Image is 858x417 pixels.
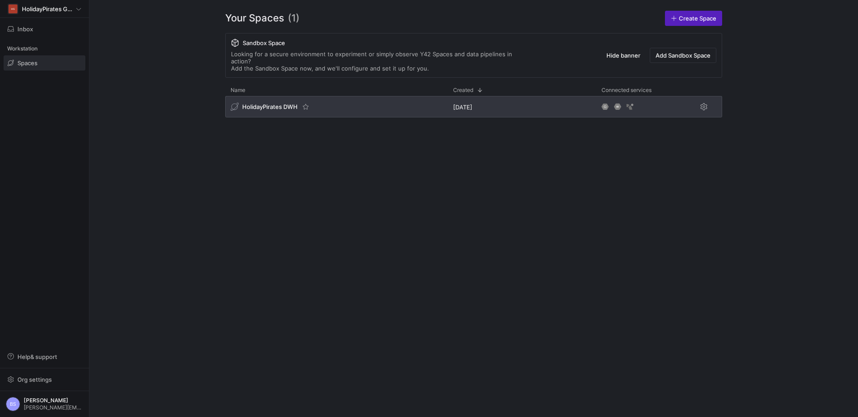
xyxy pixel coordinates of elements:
[17,353,57,360] span: Help & support
[4,42,85,55] div: Workstation
[4,372,85,387] button: Org settings
[4,349,85,364] button: Help& support
[17,59,38,67] span: Spaces
[4,377,85,384] a: Org settings
[24,397,83,404] span: [PERSON_NAME]
[4,55,85,71] a: Spaces
[601,48,646,63] button: Hide banner
[242,103,298,110] span: HolidayPirates DWH
[4,395,85,413] button: BS[PERSON_NAME][PERSON_NAME][EMAIL_ADDRESS][DOMAIN_NAME]
[17,376,52,383] span: Org settings
[225,11,284,26] span: Your Spaces
[665,11,722,26] a: Create Space
[453,87,473,93] span: Created
[650,48,716,63] button: Add Sandbox Space
[6,397,20,411] div: BS
[243,39,285,46] span: Sandbox Space
[679,15,716,22] span: Create Space
[656,52,711,59] span: Add Sandbox Space
[8,4,17,13] div: HG
[606,52,640,59] span: Hide banner
[231,87,245,93] span: Name
[601,87,652,93] span: Connected services
[231,50,530,72] div: Looking for a secure environment to experiment or simply observe Y42 Spaces and data pipelines in...
[22,5,76,13] span: HolidayPirates GmBH
[24,404,83,411] span: [PERSON_NAME][EMAIL_ADDRESS][DOMAIN_NAME]
[225,96,722,121] div: Press SPACE to select this row.
[288,11,299,26] span: (1)
[17,25,33,33] span: Inbox
[453,104,472,111] span: [DATE]
[4,21,85,37] button: Inbox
